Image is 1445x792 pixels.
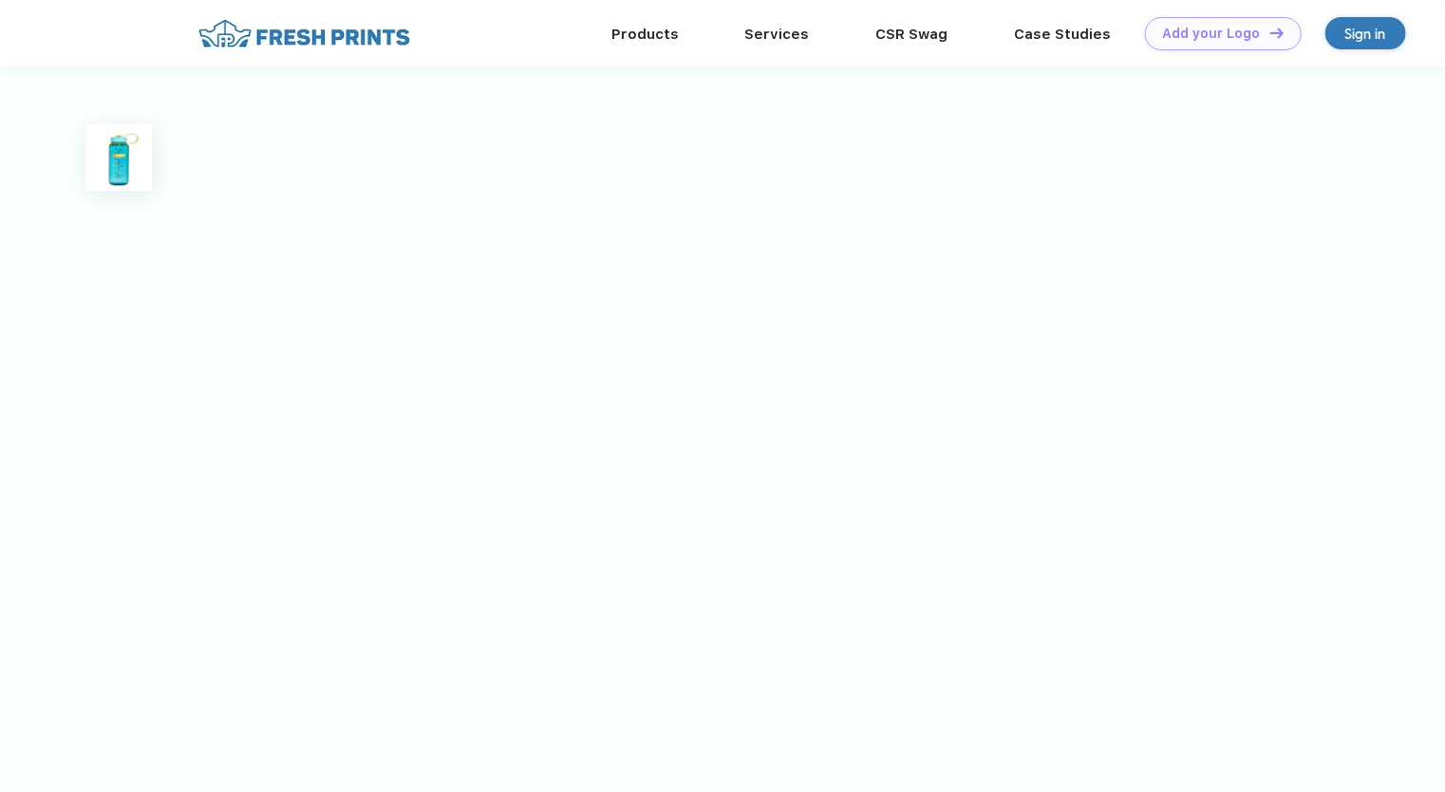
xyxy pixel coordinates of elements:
img: fo%20logo%202.webp [193,17,416,50]
div: Add your Logo [1163,26,1261,42]
div: Sign in [1345,23,1386,45]
img: DT [1270,28,1284,38]
a: Sign in [1325,17,1406,49]
a: Products [611,26,679,43]
img: func=resize&h=100 [85,124,152,191]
